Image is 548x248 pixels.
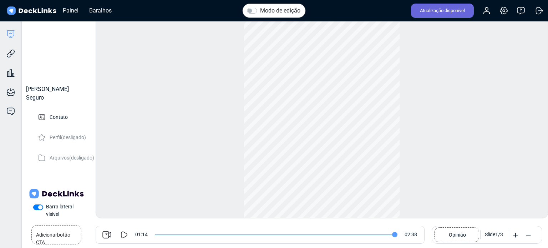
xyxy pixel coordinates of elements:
font: Modo de edição [260,7,300,14]
font: 1 [495,232,498,237]
font: Arquivos [50,155,69,161]
font: / [498,232,500,237]
font: Opinião [449,232,466,238]
font: botão CTA [36,232,70,245]
font: (desligado) [61,135,86,140]
img: Links de convés [28,187,85,200]
img: Links de convés [6,6,57,16]
font: 3 [500,232,503,237]
font: Atualização disponível [420,8,465,13]
font: [PERSON_NAME] Seguro [26,86,69,101]
font: Adicionar [36,232,57,238]
font: 02:38 [405,232,417,237]
font: 01:14 [135,232,148,237]
font: (desligado) [69,155,94,161]
font: Painel [63,7,78,14]
font: Perfil [50,135,61,140]
font: Barra lateral visível [46,204,73,217]
font: Baralhos [89,7,112,14]
font: Contato [50,114,68,120]
font: Slide [485,232,495,237]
